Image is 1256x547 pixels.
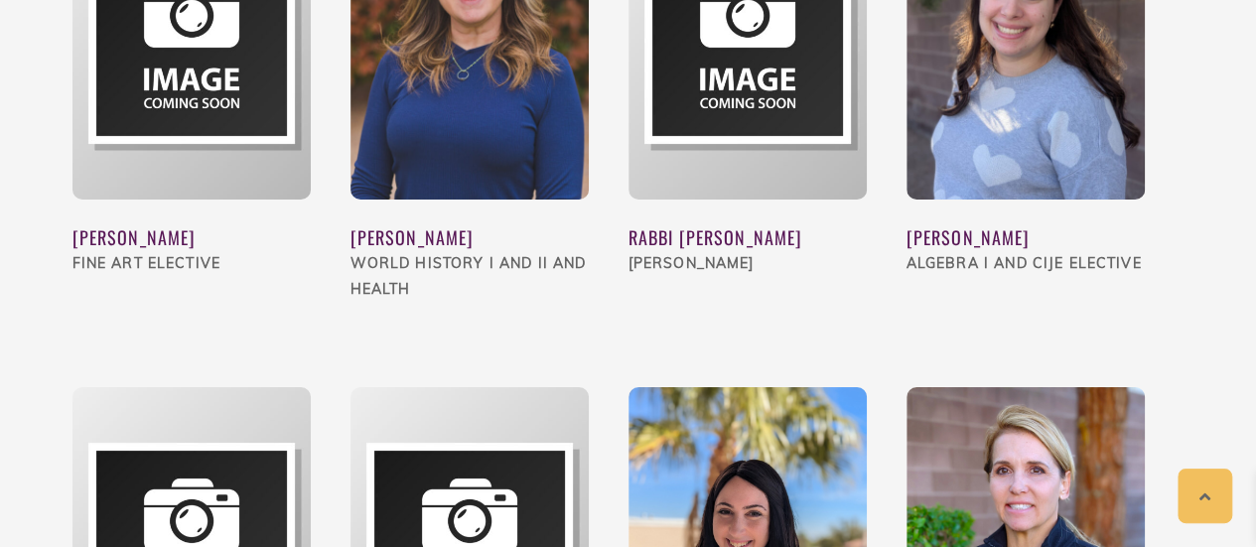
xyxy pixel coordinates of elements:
[350,224,589,251] div: [PERSON_NAME]
[907,251,1145,277] div: Algebra I and CIJE Elective
[907,224,1145,251] div: [PERSON_NAME]
[72,251,311,277] div: Fine Art Elective
[72,224,311,251] div: [PERSON_NAME]
[628,251,867,277] div: [PERSON_NAME]
[628,224,867,251] div: Rabbi [PERSON_NAME]
[350,251,589,303] div: World History I and II and Health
